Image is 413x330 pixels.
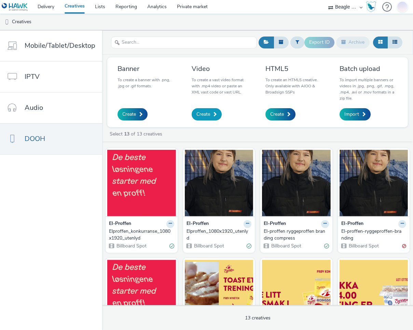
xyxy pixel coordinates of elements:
strong: El-Proffen [264,220,286,228]
a: El-proffen-ryggeproffen-branding [341,228,407,242]
span: Audio [25,103,43,113]
img: Synnøve 16-9 Protein Toast Dagens Media visual [185,260,253,326]
img: El-proffen ryggeproffen branding compress visual [262,150,331,216]
img: El-proffen-ryggeproffen-branding visual [340,150,408,216]
span: Create [196,111,210,118]
img: Hawk Academy [366,1,376,12]
img: Jonas Bruzga [397,0,408,13]
span: Billboard Spot [193,243,224,249]
img: undefined Logo [2,3,28,11]
a: Import [340,108,371,120]
a: Create [192,108,222,120]
span: Billboard Spot [271,243,301,249]
strong: El-Proffen [187,220,209,228]
div: Valid [324,242,329,249]
p: To create a banner with .png, .jpg or .gif formats. [118,77,176,89]
span: 13 creatives [245,315,271,321]
button: Export ID [304,37,334,48]
h3: Batch upload [340,64,398,73]
div: Valid [247,242,251,249]
button: Archive [336,37,370,48]
a: Hawk Academy [366,1,379,12]
span: Billboard Spot [116,243,147,249]
div: Elproffen_1080x1920_utenlyd [187,228,249,242]
p: To create a vast video format with .mp4 video or paste an XML vast code or vast URL. [192,77,250,95]
span: Create [270,111,284,118]
div: El-proffen-ryggeproffen-branding [341,228,404,242]
a: Create [118,108,148,120]
span: Mobile/Tablet/Desktop [25,41,95,51]
a: Select of 13 creatives [109,131,165,137]
strong: El-Proffen [109,220,131,228]
strong: 13 [124,131,129,137]
div: El-proffen ryggeproffen branding compress [264,228,326,242]
img: Elproffen_1080x1920_utenlyd visual [185,150,253,216]
img: Synnøve 16-9 6sek YouTube Gresk Yoghurt visual [340,260,408,326]
p: To create an HTML5 creative. Only available with AIOO & Broadsign SSPs [265,77,324,95]
span: Create [122,111,136,118]
a: Create [265,108,295,120]
h3: Video [192,64,250,73]
button: Grid [373,37,388,48]
p: To import multiple banners or videos in .jpg, .png, .gif, .mpg, .mp4, .avi or .mov formats in a z... [340,77,398,101]
a: Elproffen_konkurranse_1080x1920_utenlyd [109,228,174,242]
strong: El-Proffen [341,220,363,228]
div: Valid [169,242,174,249]
img: EL-PROFFEN_2025_krik og krok_9x16_konkurranse visual [107,260,176,326]
img: Synnøve 16-9 YouTube Kongsgård visual [262,260,331,326]
button: Table [387,37,402,48]
h3: Banner [118,64,176,73]
span: IPTV [25,72,40,82]
h3: HTML5 [265,64,324,73]
img: dooh [3,19,10,26]
a: Elproffen_1080x1920_utenlyd [187,228,252,242]
div: Elproffen_konkurranse_1080x1920_utenlyd [109,228,171,242]
a: El-proffen ryggeproffen branding compress [264,228,329,242]
div: Invalid [402,242,406,249]
span: DOOH [25,134,45,144]
img: Elproffen_konkurranse_1080x1920_utenlyd visual [107,150,176,216]
span: Billboard Spot [348,243,379,249]
span: Import [344,111,359,118]
input: Search... [111,37,257,48]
